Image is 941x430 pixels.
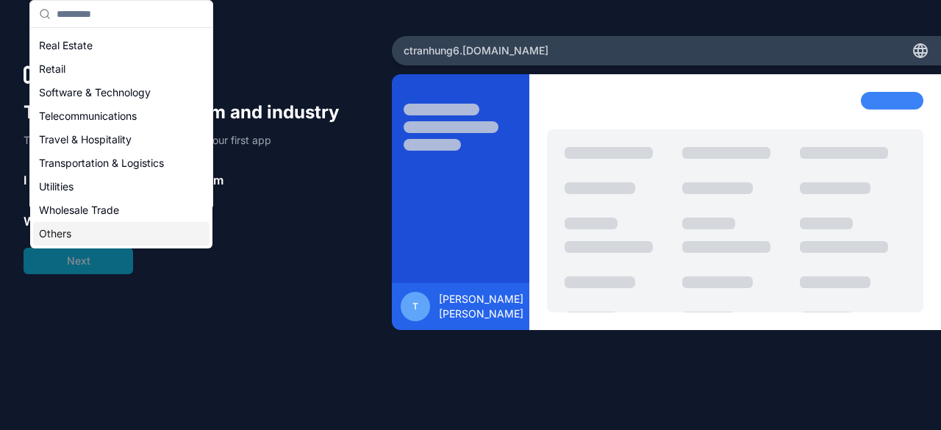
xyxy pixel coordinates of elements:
[33,175,210,198] div: Utilities
[33,34,210,57] div: Real Estate
[404,43,548,58] span: ctranhung6 .[DOMAIN_NAME]
[33,104,210,128] div: Telecommunications
[24,133,353,148] p: This will let us build a basic version of your first app
[24,101,353,124] h1: Tell us about your team and industry
[33,198,210,222] div: Wholesale Trade
[33,222,210,246] div: Others
[439,292,523,321] span: [PERSON_NAME] [PERSON_NAME]
[33,57,210,81] div: Retail
[33,128,210,151] div: Travel & Hospitality
[33,81,210,104] div: Software & Technology
[30,28,212,248] div: Suggestions
[412,301,418,312] span: T
[33,151,210,175] div: Transportation & Logistics
[24,212,90,230] span: We’re in the
[24,171,85,189] span: I am on the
